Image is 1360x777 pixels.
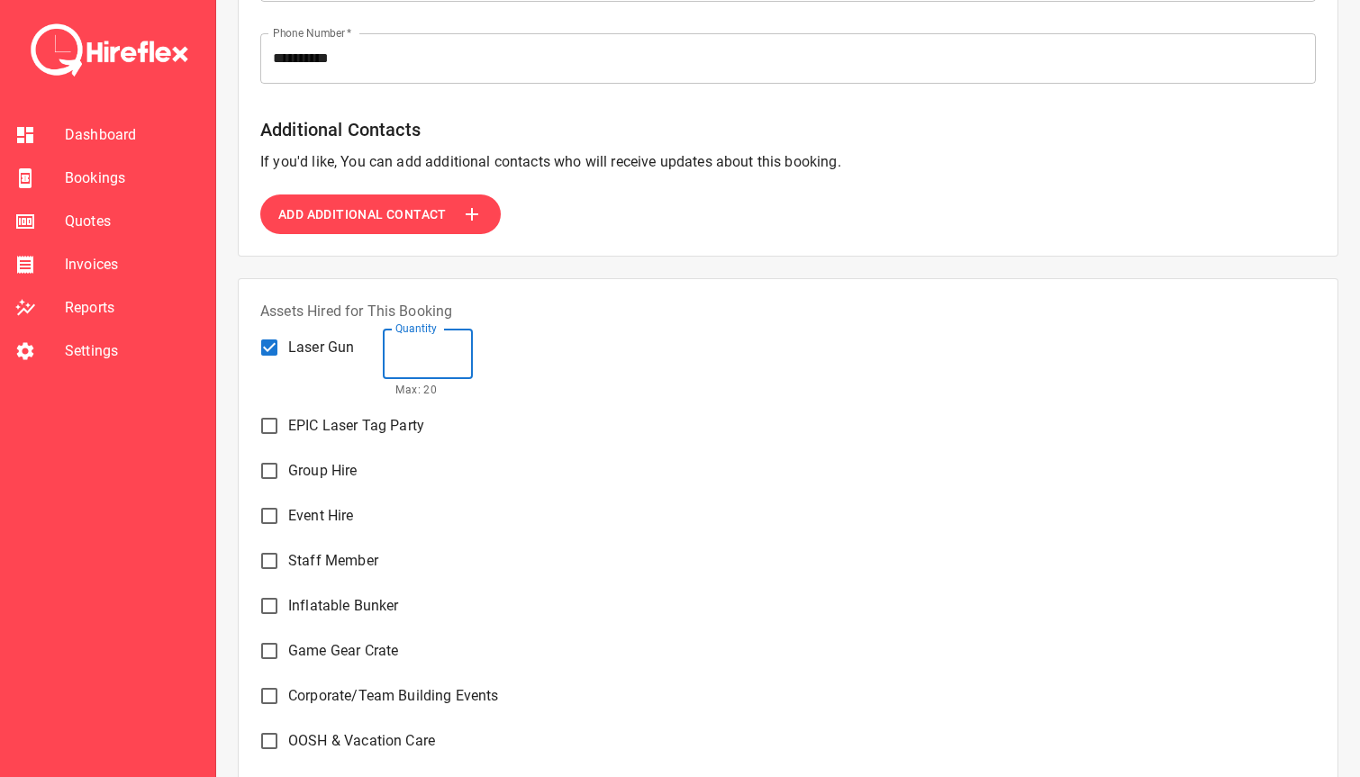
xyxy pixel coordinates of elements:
[65,211,201,232] span: Quotes
[65,167,201,189] span: Bookings
[288,595,399,617] span: Inflatable Bunker
[288,730,435,752] span: OOSH & Vacation Care
[288,337,354,358] span: Laser Gun
[260,151,1316,173] p: If you'd like, You can add additional contacts who will receive updates about this booking.
[395,321,437,336] label: Quantity
[65,124,201,146] span: Dashboard
[65,340,201,362] span: Settings
[288,505,354,527] span: Event Hire
[288,460,358,482] span: Group Hire
[273,25,352,41] label: Phone Number
[260,115,1316,144] h2: Additional Contacts
[395,382,460,400] p: Max: 20
[278,203,447,226] span: Add Additional Contact
[288,415,424,437] span: EPIC Laser Tag Party
[65,297,201,319] span: Reports
[260,194,501,235] button: Add Additional Contact
[288,550,378,572] span: Staff Member
[65,254,201,276] span: Invoices
[260,301,1316,321] label: Assets Hired for This Booking
[288,640,398,662] span: Game Gear Crate
[288,685,499,707] span: Corporate/Team Building Events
